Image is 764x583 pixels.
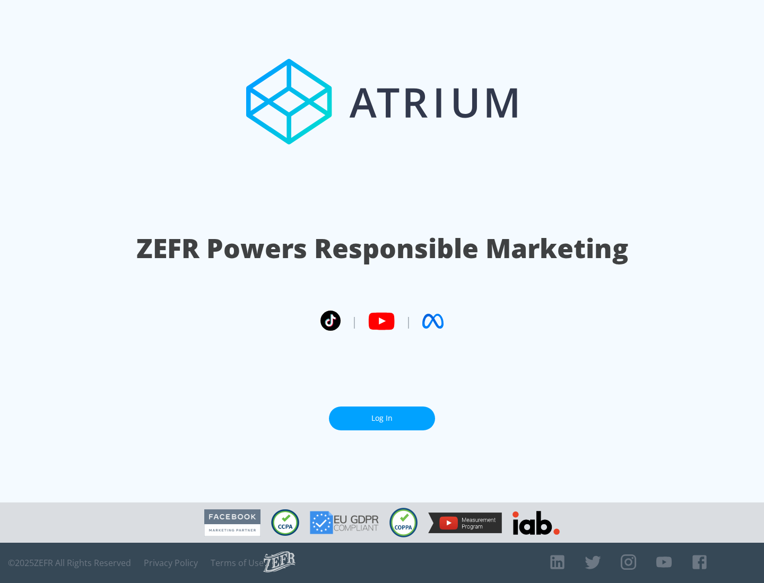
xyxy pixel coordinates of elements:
a: Privacy Policy [144,558,198,568]
img: Facebook Marketing Partner [204,509,261,536]
a: Terms of Use [211,558,264,568]
span: © 2025 ZEFR All Rights Reserved [8,558,131,568]
img: GDPR Compliant [310,511,379,534]
span: | [351,313,358,329]
img: YouTube Measurement Program [428,513,502,533]
h1: ZEFR Powers Responsible Marketing [136,230,628,267]
img: IAB [513,511,560,535]
a: Log In [329,407,435,430]
img: CCPA Compliant [271,509,299,536]
span: | [405,313,412,329]
img: COPPA Compliant [389,508,418,537]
